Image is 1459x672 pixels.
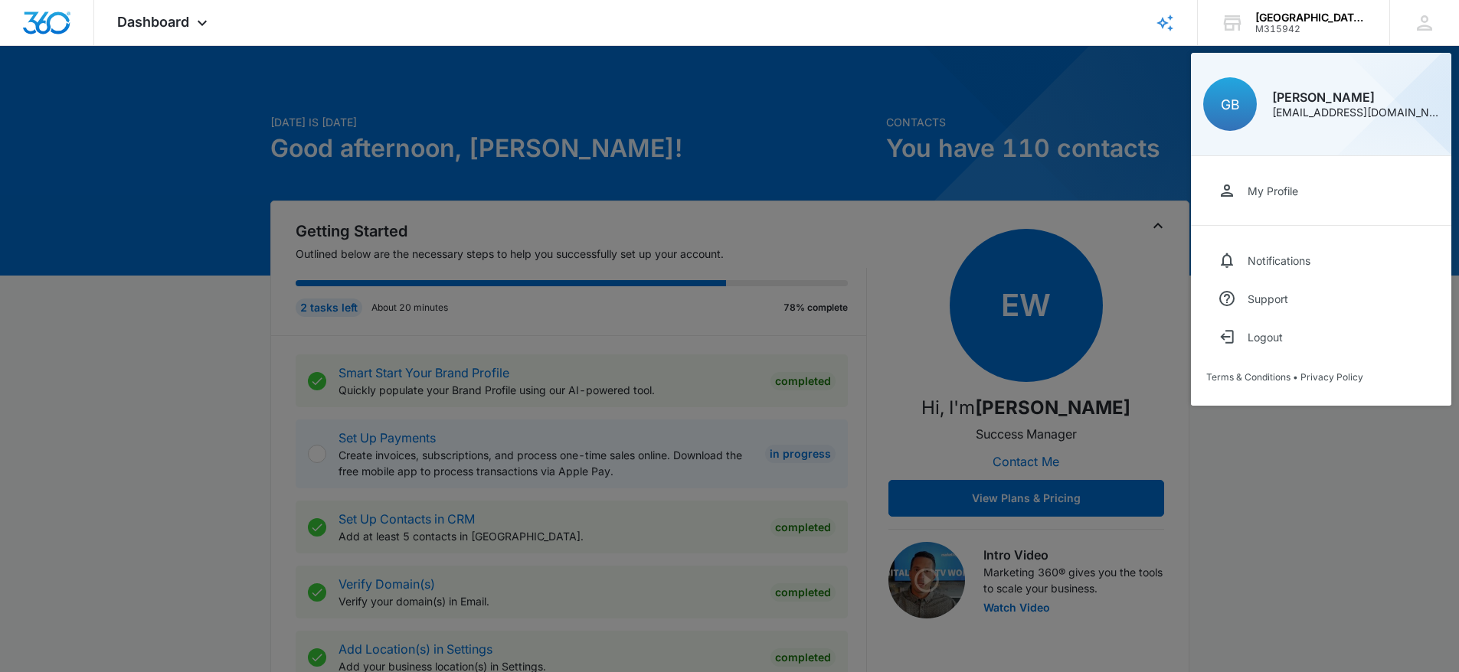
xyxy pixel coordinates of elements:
[1221,96,1240,113] span: GB
[1206,171,1436,210] a: My Profile
[1255,24,1367,34] div: account id
[1206,371,1436,383] div: •
[1300,371,1363,383] a: Privacy Policy
[1248,292,1288,305] div: Support
[1248,254,1310,267] div: Notifications
[1255,11,1367,24] div: account name
[117,14,189,30] span: Dashboard
[1248,331,1283,344] div: Logout
[1272,107,1439,118] div: [EMAIL_ADDRESS][DOMAIN_NAME]
[1206,371,1291,383] a: Terms & Conditions
[1206,241,1436,279] a: Notifications
[1206,318,1436,356] button: Logout
[1206,279,1436,318] a: Support
[1248,184,1298,197] div: My Profile
[1272,91,1439,103] div: [PERSON_NAME]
